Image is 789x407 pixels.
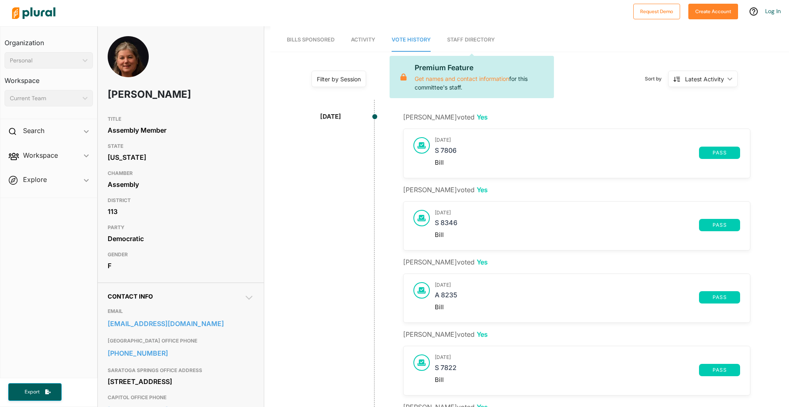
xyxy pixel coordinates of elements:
[447,28,495,52] a: Staff Directory
[435,137,740,143] h3: [DATE]
[287,37,335,43] span: Bills Sponsored
[108,347,254,359] a: [PHONE_NUMBER]
[108,82,195,107] h1: [PERSON_NAME]
[685,75,724,83] div: Latest Activity
[108,250,254,260] h3: GENDER
[435,219,699,231] a: S 8346
[108,151,254,163] div: [US_STATE]
[403,330,488,338] span: [PERSON_NAME] voted
[108,260,254,272] div: F
[108,205,254,218] div: 113
[108,366,254,375] h3: SARATOGA SPRINGS OFFICE ADDRESS
[435,282,740,288] h3: [DATE]
[477,258,488,266] span: Yes
[392,28,431,52] a: Vote History
[10,56,79,65] div: Personal
[108,293,153,300] span: Contact Info
[108,232,254,245] div: Democratic
[403,258,488,266] span: [PERSON_NAME] voted
[645,75,668,83] span: Sort by
[435,147,699,159] a: S 7806
[633,7,680,15] a: Request Demo
[108,36,149,97] img: Headshot of Carrie Woerner
[320,112,341,122] div: [DATE]
[688,4,738,19] button: Create Account
[108,178,254,191] div: Assembly
[765,7,781,15] a: Log In
[415,62,547,73] p: Premium Feature
[477,186,488,194] span: Yes
[403,186,488,194] span: [PERSON_NAME] voted
[108,114,254,124] h3: TITLE
[435,354,740,360] h3: [DATE]
[10,94,79,103] div: Current Team
[435,364,699,376] a: S 7822
[415,62,547,91] p: for this committee's staff.
[317,75,361,83] div: Filter by Session
[19,389,45,396] span: Export
[108,223,254,232] h3: PARTY
[704,150,735,155] span: pass
[435,304,740,311] div: Bill
[435,231,740,239] div: Bill
[633,4,680,19] button: Request Demo
[477,113,488,121] span: Yes
[435,291,699,304] a: A 8235
[351,37,375,43] span: Activity
[5,31,93,49] h3: Organization
[704,223,735,228] span: pass
[392,37,431,43] span: Vote History
[403,113,488,121] span: [PERSON_NAME] voted
[108,317,254,330] a: [EMAIL_ADDRESS][DOMAIN_NAME]
[8,383,62,401] button: Export
[435,376,740,384] div: Bill
[435,159,740,166] div: Bill
[108,124,254,136] div: Assembly Member
[435,210,740,216] h3: [DATE]
[108,195,254,205] h3: DISTRICT
[477,330,488,338] span: Yes
[108,168,254,178] h3: CHAMBER
[108,141,254,151] h3: STATE
[108,306,254,316] h3: EMAIL
[287,28,335,52] a: Bills Sponsored
[704,295,735,300] span: pass
[351,28,375,52] a: Activity
[5,69,93,87] h3: Workspace
[108,393,254,402] h3: CAPITOL OFFICE PHONE
[23,126,44,135] h2: Search
[415,75,509,82] a: Get names and contact information
[688,7,738,15] a: Create Account
[108,375,254,388] div: [STREET_ADDRESS]
[108,336,254,346] h3: [GEOGRAPHIC_DATA] OFFICE PHONE
[704,368,735,373] span: pass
